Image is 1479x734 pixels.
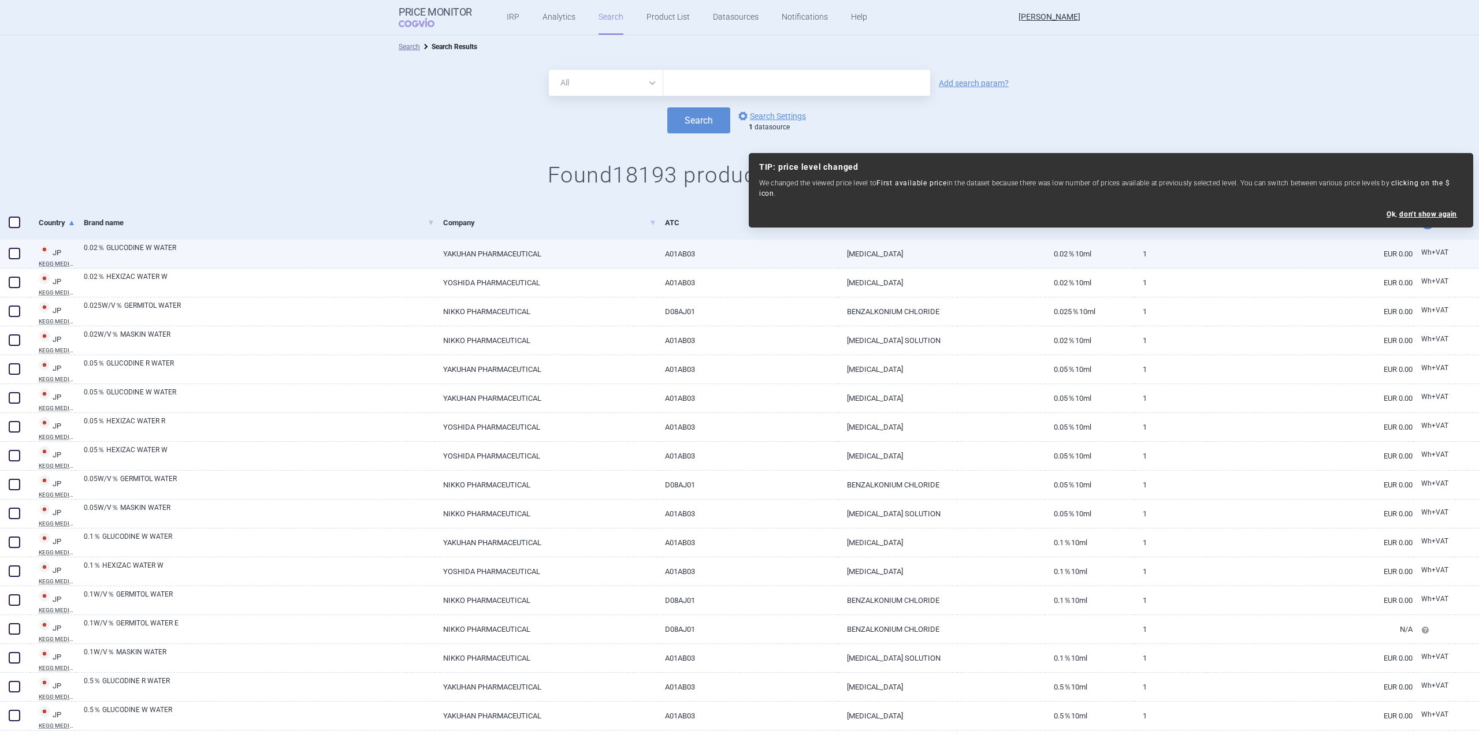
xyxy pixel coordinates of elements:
abbr: KEGG MEDICUS — Integrated database provided by Kyoto Encyclopedia of Genes and Genomes. [39,261,75,267]
a: 1 [1134,240,1208,268]
a: D08AJ01 [656,471,838,499]
img: Japan [39,532,50,544]
a: N/A [1208,615,1413,643]
a: 0.05％ HEXIZAC WATER R [84,416,434,437]
a: Search Settings [736,109,806,123]
a: [MEDICAL_DATA] SOLUTION [838,644,957,672]
span: Wholesale price with VAT [1421,450,1448,459]
a: YOSHIDA PHARMACEUTICAL [434,413,656,441]
a: YAKUHAN PHARMACEUTICAL [434,528,656,557]
a: 0.05％10mL [1045,355,1134,383]
abbr: KEGG MEDICUS — Integrated database provided by Kyoto Encyclopedia of Genes and Genomes. [39,405,75,411]
a: 1 [1134,702,1208,730]
span: Wholesale price with VAT [1421,653,1448,661]
img: Japan [39,677,50,688]
abbr: KEGG MEDICUS — Integrated database provided by Kyoto Encyclopedia of Genes and Genomes. [39,521,75,527]
a: JPJPKEGG MEDICUS [30,243,75,267]
a: EUR 0.00 [1208,528,1413,557]
img: Japan [39,475,50,486]
a: 1 [1134,500,1208,528]
abbr: KEGG MEDICUS — Integrated database provided by Kyoto Encyclopedia of Genes and Genomes. [39,434,75,440]
a: BENZALKONIUM CHLORIDE [838,297,957,326]
a: EUR 0.00 [1208,297,1413,326]
a: 1 [1134,269,1208,297]
span: COGVIO [399,18,451,27]
a: 0.025％10mL [1045,297,1134,326]
a: EUR 0.00 [1208,269,1413,297]
a: 0.02％10mL [1045,269,1134,297]
a: EUR 0.00 [1208,384,1413,412]
abbr: KEGG MEDICUS — Integrated database provided by Kyoto Encyclopedia of Genes and Genomes. [39,492,75,498]
a: 0.05W/V％ MASKIN WATER [84,502,434,523]
a: 0.1W/V％ GERMITOL WATER E [84,618,434,639]
a: EUR 0.00 [1208,326,1413,355]
a: Wh+VAT [1413,591,1455,608]
span: Wholesale price with VAT [1421,277,1448,285]
a: YAKUHAN PHARMACEUTICAL [434,384,656,412]
button: Search [667,107,730,133]
a: A01AB03 [656,355,838,383]
a: 1 [1134,615,1208,643]
abbr: KEGG MEDICUS — Integrated database provided by Kyoto Encyclopedia of Genes and Genomes. [39,377,75,382]
a: 0.05W/V％ GERMITOL WATER [84,474,434,494]
a: 0.1％10mL [1045,557,1134,586]
img: Japan [39,417,50,429]
a: EUR 0.00 [1208,240,1413,268]
span: Wholesale price with VAT [1421,566,1448,574]
a: A01AB03 [656,702,838,730]
a: Wh+VAT [1413,360,1455,377]
a: Wh+VAT [1413,418,1455,435]
a: 0.1％10mL [1045,586,1134,614]
img: Japan [39,301,50,313]
a: NIKKO PHARMACEUTICAL [434,326,656,355]
a: 0.05％10mL [1045,413,1134,441]
a: 0.1W/V％ MASKIN WATER [84,647,434,668]
img: Japan [39,504,50,515]
a: 0.05％ GLUCODINE R WATER [84,358,434,379]
a: BENZALKONIUM CHLORIDE [838,471,957,499]
img: Japan [39,330,50,342]
span: Wholesale price with VAT [1421,248,1448,256]
a: BENZALKONIUM CHLORIDE [838,586,957,614]
abbr: KEGG MEDICUS — Integrated database provided by Kyoto Encyclopedia of Genes and Genomes. [39,636,75,642]
abbr: KEGG MEDICUS — Integrated database provided by Kyoto Encyclopedia of Genes and Genomes. [39,550,75,556]
a: 0.1％10mL [1045,528,1134,557]
a: Add search param? [939,79,1009,87]
a: 0.05％10mL [1045,500,1134,528]
a: A01AB03 [656,500,838,528]
a: JPJPKEGG MEDICUS [30,474,75,498]
a: JPJPKEGG MEDICUS [30,358,75,382]
a: [MEDICAL_DATA] SOLUTION [838,326,957,355]
a: EUR 0.00 [1208,500,1413,528]
a: EUR 0.00 [1208,644,1413,672]
a: Wh+VAT [1413,446,1455,464]
a: 0.02％10mL [1045,326,1134,355]
a: YOSHIDA PHARMACEUTICAL [434,442,656,470]
span: Wholesale price with VAT [1421,710,1448,718]
img: Japan [39,590,50,602]
a: EUR 0.00 [1208,557,1413,586]
a: 1 [1134,528,1208,557]
strong: 1 [749,123,753,131]
span: Wholesale price with VAT [1421,595,1448,603]
a: 0.02％ HEXIZAC WATER W [84,271,434,292]
a: 1 [1134,355,1208,383]
a: [MEDICAL_DATA] [838,528,957,557]
a: 1 [1134,297,1208,326]
span: Wholesale price with VAT [1421,393,1448,401]
a: 0.05％ GLUCODINE W WATER [84,387,434,408]
a: Wh+VAT [1413,475,1455,493]
abbr: KEGG MEDICUS — Integrated database provided by Kyoto Encyclopedia of Genes and Genomes. [39,579,75,584]
a: [MEDICAL_DATA] SOLUTION [838,500,957,528]
span: Wholesale price with VAT [1421,306,1448,314]
a: Price MonitorCOGVIO [399,6,472,28]
a: JPJPKEGG MEDICUS [30,387,75,411]
a: D08AJ01 [656,297,838,326]
a: 0.05％10mL [1045,471,1134,499]
abbr: KEGG MEDICUS — Integrated database provided by Kyoto Encyclopedia of Genes and Genomes. [39,290,75,296]
a: 0.02W/V％ MASKIN WATER [84,329,434,350]
a: YAKUHAN PHARMACEUTICAL [434,673,656,701]
a: 0.05％10mL [1045,442,1134,470]
a: JPJPKEGG MEDICUS [30,300,75,325]
a: [MEDICAL_DATA] [838,557,957,586]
